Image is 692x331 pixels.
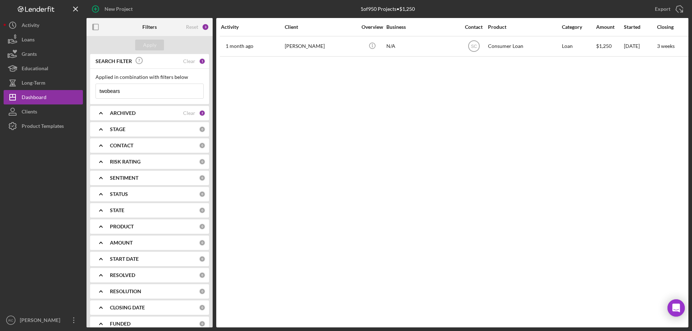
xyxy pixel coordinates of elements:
b: ARCHIVED [110,110,136,116]
div: 0 [199,158,205,165]
b: CONTACT [110,143,133,148]
button: Product Templates [4,119,83,133]
div: [DATE] [624,37,656,56]
button: RC[PERSON_NAME] [4,313,83,327]
button: Educational [4,61,83,76]
div: 1 [199,58,205,64]
div: Business [386,24,458,30]
b: RESOLUTION [110,288,141,294]
div: Overview [359,24,386,30]
button: Long-Term [4,76,83,90]
div: Activity [221,24,284,30]
b: START DATE [110,256,139,262]
div: [PERSON_NAME] [285,37,357,56]
div: Activity [22,18,39,34]
div: Dashboard [22,90,46,106]
button: Export [648,2,688,16]
div: Product [488,24,560,30]
b: PRODUCT [110,224,134,229]
div: New Project [105,2,133,16]
b: SENTIMENT [110,175,138,181]
div: [PERSON_NAME] [18,313,65,329]
div: 0 [199,288,205,295]
div: 0 [199,304,205,311]
div: Educational [22,61,48,77]
div: 0 [199,321,205,327]
b: STATE [110,207,124,213]
div: Grants [22,47,37,63]
b: AMOUNT [110,240,133,246]
div: 0 [199,142,205,149]
div: Open Intercom Messenger [667,299,685,317]
div: Loans [22,32,35,49]
b: STATUS [110,191,128,197]
div: 1 of 950 Projects • $1,250 [360,6,415,12]
button: New Project [86,2,140,16]
text: RC [8,318,13,322]
div: Started [624,24,656,30]
div: Long-Term [22,76,45,92]
b: Filters [142,24,157,30]
div: 0 [199,272,205,278]
button: Grants [4,47,83,61]
div: Clear [183,58,195,64]
button: Dashboard [4,90,83,104]
div: 2 [199,110,205,116]
button: Clients [4,104,83,119]
div: Contact [460,24,487,30]
button: Activity [4,18,83,32]
div: Product Templates [22,119,64,135]
b: FUNDED [110,321,130,327]
div: 0 [199,126,205,133]
div: Consumer Loan [488,37,560,56]
b: RESOLVED [110,272,135,278]
div: 0 [199,207,205,214]
time: 2025-07-30 20:07 [226,43,253,49]
button: Apply [135,40,164,50]
b: RISK RATING [110,159,141,165]
button: Loans [4,32,83,47]
b: CLOSING DATE [110,305,145,310]
div: N/A [386,37,458,56]
time: 3 weeks [657,43,675,49]
div: Clients [22,104,37,121]
div: Clear [183,110,195,116]
div: Reset [186,24,198,30]
div: 0 [199,223,205,230]
div: 0 [199,175,205,181]
div: Loan [562,37,595,56]
text: SC [471,44,477,49]
div: Client [285,24,357,30]
div: Export [655,2,670,16]
div: 3 [202,23,209,31]
div: 0 [199,240,205,246]
div: 0 [199,191,205,197]
div: 0 [199,256,205,262]
div: Category [562,24,595,30]
div: Amount [596,24,623,30]
div: Applied in combination with filters below [96,74,204,80]
b: SEARCH FILTER [96,58,132,64]
div: $1,250 [596,37,623,56]
b: STAGE [110,126,125,132]
div: Apply [143,40,156,50]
